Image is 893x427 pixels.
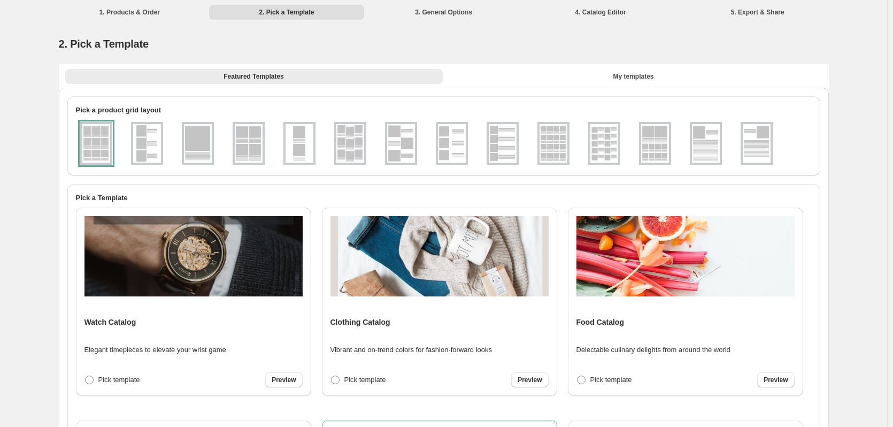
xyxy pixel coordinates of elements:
[590,376,632,384] span: Pick template
[438,124,466,163] img: g1x3v3
[133,124,161,163] img: g1x3v1
[336,124,364,163] img: g3x3v2
[692,124,720,163] img: g1x1v2
[76,105,812,116] h2: Pick a product grid layout
[576,317,624,327] h4: Food Catalog
[590,124,618,163] img: g2x5v1
[59,38,149,50] span: 2. Pick a Template
[576,345,730,355] p: Delectable culinary delights from around the world
[265,372,302,387] a: Preview
[84,345,226,355] p: Elegant timepieces to elevate your wrist game
[330,317,390,327] h4: Clothing Catalog
[98,376,140,384] span: Pick template
[518,376,542,384] span: Preview
[757,372,794,387] a: Preview
[76,193,812,203] h2: Pick a Template
[235,124,263,163] img: g2x2v1
[344,376,386,384] span: Pick template
[540,124,567,163] img: g4x4v1
[224,72,283,81] span: Featured Templates
[286,124,313,163] img: g1x2v1
[387,124,415,163] img: g1x3v2
[272,376,296,384] span: Preview
[743,124,771,163] img: g1x1v3
[184,124,212,163] img: g1x1v1
[764,376,788,384] span: Preview
[330,345,492,355] p: Vibrant and on-trend colors for fashion-forward looks
[613,72,653,81] span: My templates
[641,124,669,163] img: g2x1_4x2v1
[489,124,517,163] img: g1x4v1
[84,317,136,327] h4: Watch Catalog
[511,372,548,387] a: Preview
